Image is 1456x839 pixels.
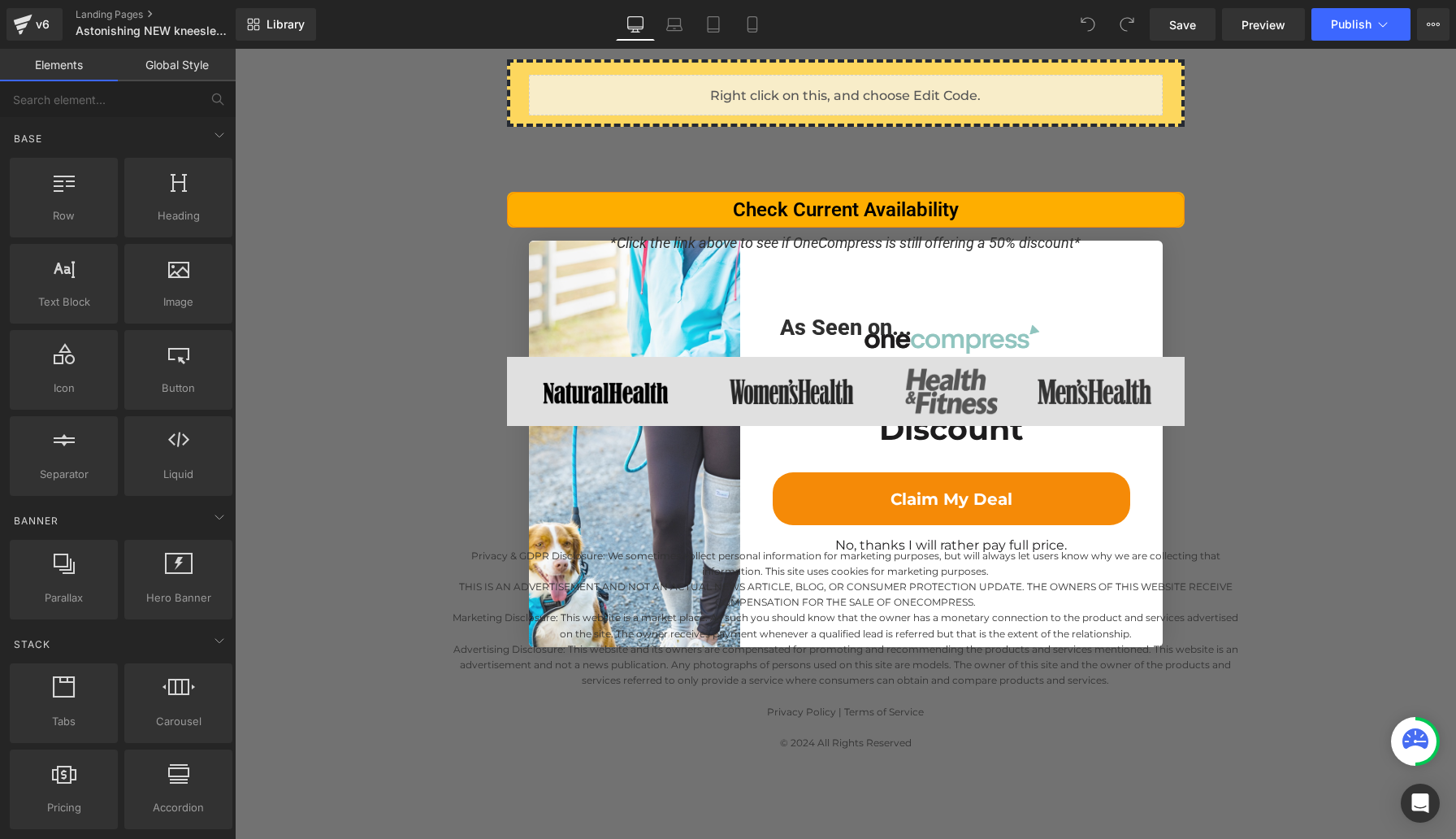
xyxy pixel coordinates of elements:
a: New Library [236,8,316,41]
a: Desktop [616,8,655,41]
span: Tabs [15,713,113,730]
a: v6 [6,8,63,41]
span: Stack [12,637,52,652]
button: Undo [1072,8,1104,41]
span: Accordion [129,799,227,816]
span: *Click the link above to see if OneCompress is still offering a 50% discount* [375,185,846,202]
span: Separator [15,466,113,483]
a: Preview [1222,8,1305,41]
span: Carousel [129,713,227,730]
a: Mobile [733,8,772,41]
span: Liquid [129,466,227,483]
span: Library [266,17,305,32]
span: Button [129,380,227,397]
a: Global Style [118,49,236,81]
span: Publish [1331,18,1371,31]
span: Hero Banner [129,589,227,606]
div: As Seen on... [272,262,950,296]
span: Preview [1241,16,1285,33]
span: Icon [15,380,113,397]
span: Astonishing NEW kneesleeve you wear while sleeping - MD1105-10 - [[PERSON_NAME]] [DATE] [76,24,232,37]
span: Base [12,131,44,146]
span: Image [129,293,227,311]
button: Publish [1311,8,1410,41]
span: Row [15,207,113,224]
span: Text Block [15,293,113,311]
span: Heading [129,207,227,224]
a: Laptop [655,8,694,41]
span: Check Current Availability [498,151,724,171]
span: Save [1169,16,1196,33]
button: Redo [1111,8,1143,41]
span: Pricing [15,799,113,816]
button: More [1417,8,1449,41]
span: Parallax [15,589,113,606]
div: v6 [32,14,53,35]
div: Open Intercom Messenger [1401,784,1440,823]
a: Check Current Availability [272,143,950,179]
div: Privacy & GDPR Disclosure: We sometimes collect personal information for marketing purposes, but ... [217,499,1005,702]
a: Landing Pages [76,8,262,21]
span: Banner [12,513,60,528]
a: Tablet [694,8,733,41]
